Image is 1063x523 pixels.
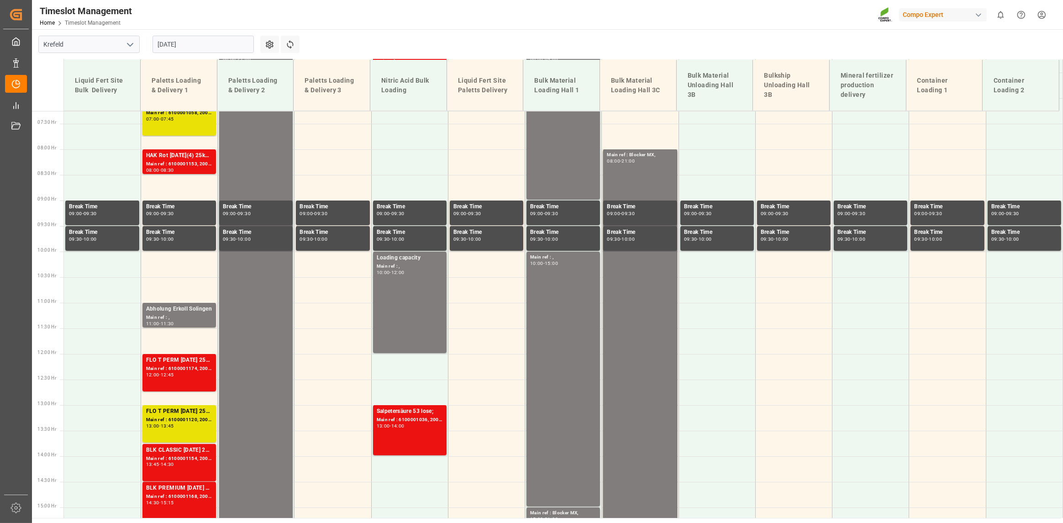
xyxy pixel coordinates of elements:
div: 14:30 [161,462,174,466]
div: Break Time [914,202,980,211]
div: Main ref : 6100001154, 2000000973; 2000000960; [146,455,212,463]
div: Break Time [837,202,904,211]
div: BLK PREMIUM [DATE] 50kg(x21)D,EN,PL,FNL;BLK SUPREM [DATE] 50kg (x21) D,EN,FR,PL;NTC CLASSIC [DATE... [146,484,212,493]
div: 09:30 [837,237,851,241]
div: 09:30 [621,211,635,216]
div: - [159,501,161,505]
div: Main ref : Blocker MX, [607,151,673,159]
span: 12:00 Hr [37,350,56,355]
span: 13:30 Hr [37,427,56,432]
div: Break Time [684,202,750,211]
div: 09:00 [684,211,697,216]
span: 11:30 Hr [37,324,56,329]
div: - [467,211,468,216]
span: 14:00 Hr [37,452,56,457]
div: 09:30 [69,237,82,241]
div: Break Time [223,202,289,211]
div: Break Time [761,202,827,211]
div: - [313,211,314,216]
div: 10:00 [545,237,558,241]
button: Compo Expert [899,6,990,23]
div: 09:30 [223,237,236,241]
div: Bulk Material Loading Hall 1 [531,72,592,99]
div: - [82,211,84,216]
span: 14:30 Hr [37,478,56,483]
div: 13:45 [146,462,159,466]
div: Main ref : 6100001174, 2000000720; [146,365,212,373]
div: 09:00 [991,211,1005,216]
div: 14:30 [146,501,159,505]
div: Salpetersäure 53 lose; [377,407,443,416]
div: Abholung Erkoll Solingen [146,305,212,314]
span: 08:30 Hr [37,171,56,176]
div: HAK Rot [DATE](4) 25kg (x48) INT spPAL;[PERSON_NAME] 20-5-10-2 25kg (x48) INT spPAL;VITA MC 10L (... [146,151,212,160]
span: 13:00 Hr [37,401,56,406]
div: - [927,211,929,216]
div: - [543,237,545,241]
div: Break Time [300,228,366,237]
div: Break Time [837,228,904,237]
div: 09:30 [699,211,712,216]
div: - [697,211,698,216]
div: 14:00 [391,424,405,428]
div: Break Time [914,228,980,237]
div: Break Time [69,202,136,211]
div: 10:00 [237,237,251,241]
div: FLO T PERM [DATE] 25kg (x40) INT; [146,407,212,416]
div: 09:00 [914,211,927,216]
div: Break Time [684,228,750,237]
div: 09:00 [146,211,159,216]
div: 13:00 [377,424,390,428]
span: 12:30 Hr [37,375,56,380]
div: Main ref : Blocker MX, [530,509,596,517]
div: - [159,237,161,241]
div: - [927,237,929,241]
div: 12:45 [161,373,174,377]
div: 21:00 [621,159,635,163]
div: Main ref : 6100001036, 2000000988; [377,416,443,424]
div: Mineral fertilizer production delivery [837,67,899,103]
div: Break Time [223,228,289,237]
div: Bulk Material Loading Hall 3C [607,72,669,99]
div: 09:30 [314,211,327,216]
div: 08:00 [607,159,620,163]
div: 09:30 [300,237,313,241]
div: Break Time [761,228,827,237]
div: Main ref : , [377,263,443,270]
div: - [620,237,621,241]
div: - [82,237,84,241]
div: 11:30 [161,322,174,326]
div: Paletts Loading & Delivery 1 [148,72,210,99]
div: - [389,211,391,216]
span: 11:00 Hr [37,299,56,304]
div: 10:00 [391,237,405,241]
div: 09:00 [530,211,543,216]
div: - [467,237,468,241]
div: 09:30 [377,237,390,241]
div: 10:00 [468,237,481,241]
div: 09:30 [852,211,865,216]
div: - [851,237,852,241]
div: 09:00 [69,211,82,216]
div: 09:30 [1006,211,1019,216]
div: 10:00 [852,237,865,241]
div: Liquid Fert Site Bulk Delivery [71,72,133,99]
div: 09:00 [837,211,851,216]
div: - [389,237,391,241]
div: Container Loading 1 [914,72,975,99]
div: Paletts Loading & Delivery 3 [301,72,363,99]
div: - [389,270,391,275]
div: 10:00 [377,270,390,275]
div: 10:00 [314,237,327,241]
div: - [159,322,161,326]
div: - [697,237,698,241]
span: 10:30 Hr [37,273,56,278]
div: - [774,211,775,216]
div: - [389,424,391,428]
div: 09:30 [530,237,543,241]
span: 15:00 Hr [37,503,56,508]
div: 21:00 [545,517,558,521]
div: - [159,373,161,377]
div: - [1004,211,1005,216]
div: - [159,462,161,466]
